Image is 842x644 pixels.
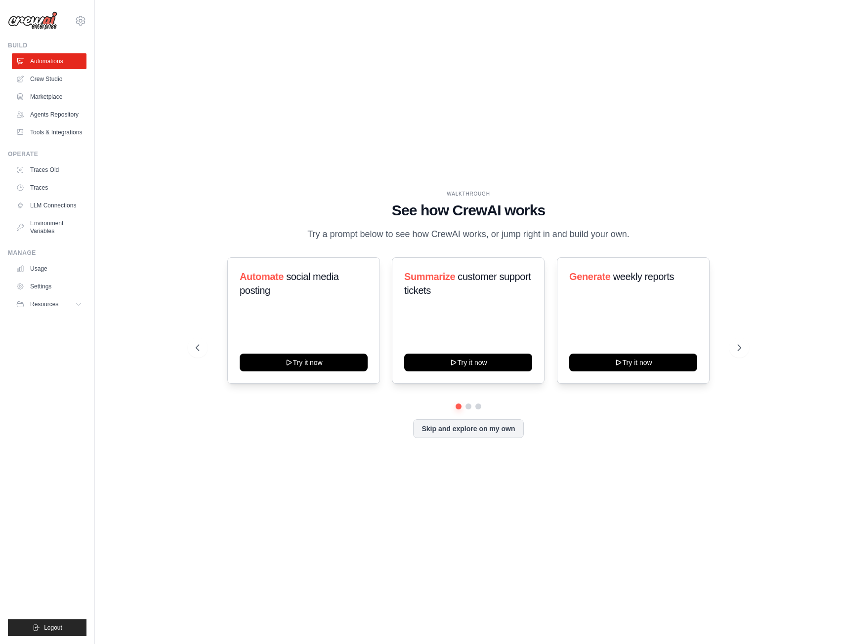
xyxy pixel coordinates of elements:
a: LLM Connections [12,198,86,213]
a: Agents Repository [12,107,86,122]
a: Usage [12,261,86,277]
div: Operate [8,150,86,158]
span: weekly reports [613,271,674,282]
div: WALKTHROUGH [196,190,741,198]
div: Build [8,41,86,49]
span: Logout [44,624,62,632]
a: Automations [12,53,86,69]
button: Try it now [404,354,532,371]
img: Logo [8,11,57,30]
a: Environment Variables [12,215,86,239]
a: Marketplace [12,89,86,105]
button: Skip and explore on my own [413,419,523,438]
button: Try it now [569,354,697,371]
a: Settings [12,279,86,294]
button: Logout [8,619,86,636]
span: Summarize [404,271,455,282]
span: social media posting [240,271,339,296]
a: Traces [12,180,86,196]
span: Resources [30,300,58,308]
button: Try it now [240,354,368,371]
h1: See how CrewAI works [196,201,741,219]
span: Generate [569,271,611,282]
button: Resources [12,296,86,312]
a: Crew Studio [12,71,86,87]
span: customer support tickets [404,271,531,296]
div: Manage [8,249,86,257]
a: Tools & Integrations [12,124,86,140]
p: Try a prompt below to see how CrewAI works, or jump right in and build your own. [302,227,634,241]
span: Automate [240,271,284,282]
a: Traces Old [12,162,86,178]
